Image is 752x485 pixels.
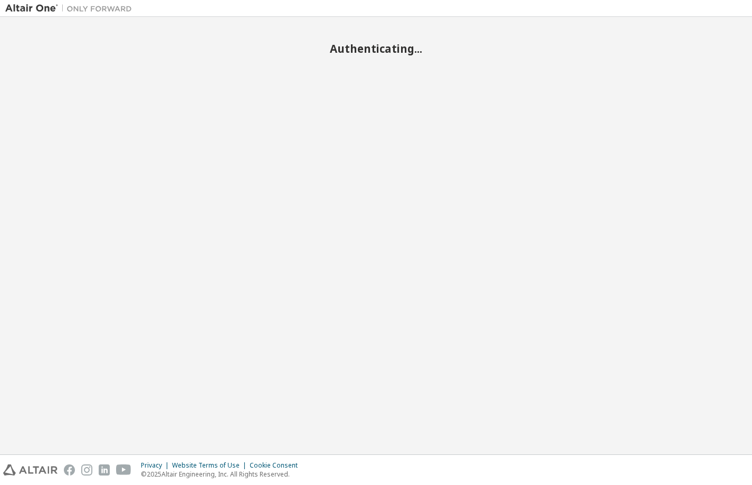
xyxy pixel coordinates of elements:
[172,461,250,470] div: Website Terms of Use
[64,464,75,476] img: facebook.svg
[141,461,172,470] div: Privacy
[81,464,92,476] img: instagram.svg
[3,464,58,476] img: altair_logo.svg
[99,464,110,476] img: linkedin.svg
[250,461,304,470] div: Cookie Consent
[5,3,137,14] img: Altair One
[5,42,747,55] h2: Authenticating...
[141,470,304,479] p: © 2025 Altair Engineering, Inc. All Rights Reserved.
[116,464,131,476] img: youtube.svg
